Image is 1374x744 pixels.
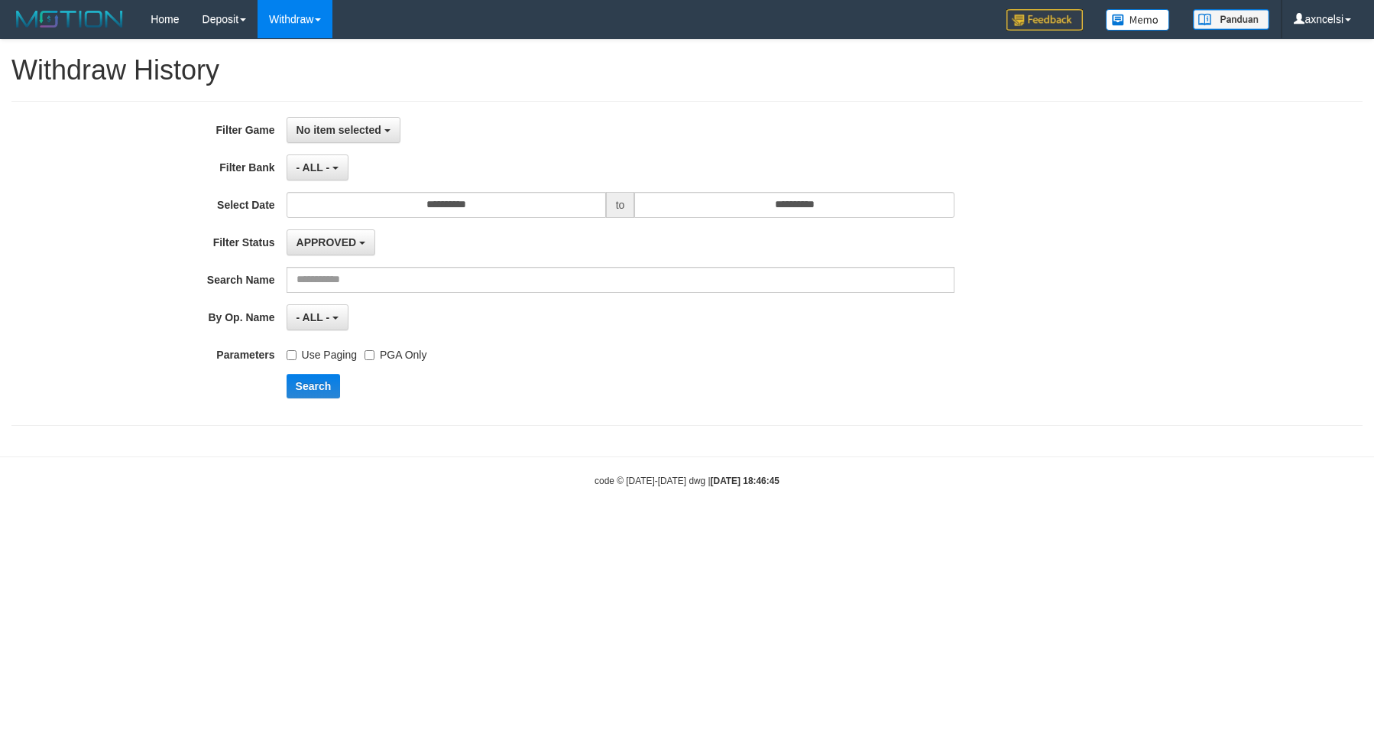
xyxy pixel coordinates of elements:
[606,192,635,218] span: to
[1106,9,1170,31] img: Button%20Memo.svg
[287,117,400,143] button: No item selected
[11,8,128,31] img: MOTION_logo.png
[297,236,357,249] span: APPROVED
[711,476,779,486] strong: [DATE] 18:46:45
[365,342,426,362] label: PGA Only
[297,161,330,174] span: - ALL -
[287,374,341,398] button: Search
[365,350,374,360] input: PGA Only
[1006,9,1083,31] img: Feedback.jpg
[1193,9,1269,30] img: panduan.png
[11,55,1363,86] h1: Withdraw History
[287,304,348,330] button: - ALL -
[287,350,297,360] input: Use Paging
[287,229,375,255] button: APPROVED
[595,476,779,486] small: code © [DATE]-[DATE] dwg |
[297,124,381,136] span: No item selected
[287,342,357,362] label: Use Paging
[287,154,348,180] button: - ALL -
[297,311,330,323] span: - ALL -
